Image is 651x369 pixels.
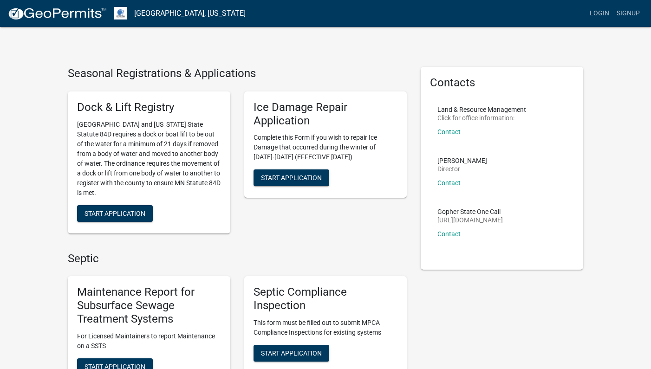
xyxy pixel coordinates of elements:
h5: Maintenance Report for Subsurface Sewage Treatment Systems [77,285,221,325]
p: For Licensed Maintainers to report Maintenance on a SSTS [77,331,221,351]
button: Start Application [77,205,153,222]
a: [GEOGRAPHIC_DATA], [US_STATE] [134,6,246,21]
h4: Septic [68,252,407,265]
a: Login [586,5,613,22]
h5: Contacts [430,76,574,90]
p: Gopher State One Call [437,208,503,215]
h5: Septic Compliance Inspection [254,285,397,312]
span: Start Application [261,174,322,181]
span: Start Application [85,209,145,217]
p: [GEOGRAPHIC_DATA] and [US_STATE] State Statute 84D requires a dock or boat lift to be out of the ... [77,120,221,198]
p: Land & Resource Management [437,106,526,113]
a: Contact [437,128,461,136]
p: Click for office information: [437,115,526,121]
button: Start Application [254,345,329,362]
h4: Seasonal Registrations & Applications [68,67,407,80]
a: Contact [437,230,461,238]
img: Otter Tail County, Minnesota [114,7,127,19]
button: Start Application [254,169,329,186]
p: This form must be filled out to submit MPCA Compliance Inspections for existing systems [254,318,397,337]
a: Contact [437,179,461,187]
h5: Ice Damage Repair Application [254,101,397,128]
a: Signup [613,5,644,22]
p: [PERSON_NAME] [437,157,487,164]
span: Start Application [261,349,322,356]
p: Complete this Form if you wish to repair Ice Damage that occurred during the winter of [DATE]-[DA... [254,133,397,162]
h5: Dock & Lift Registry [77,101,221,114]
p: [URL][DOMAIN_NAME] [437,217,503,223]
p: Director [437,166,487,172]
